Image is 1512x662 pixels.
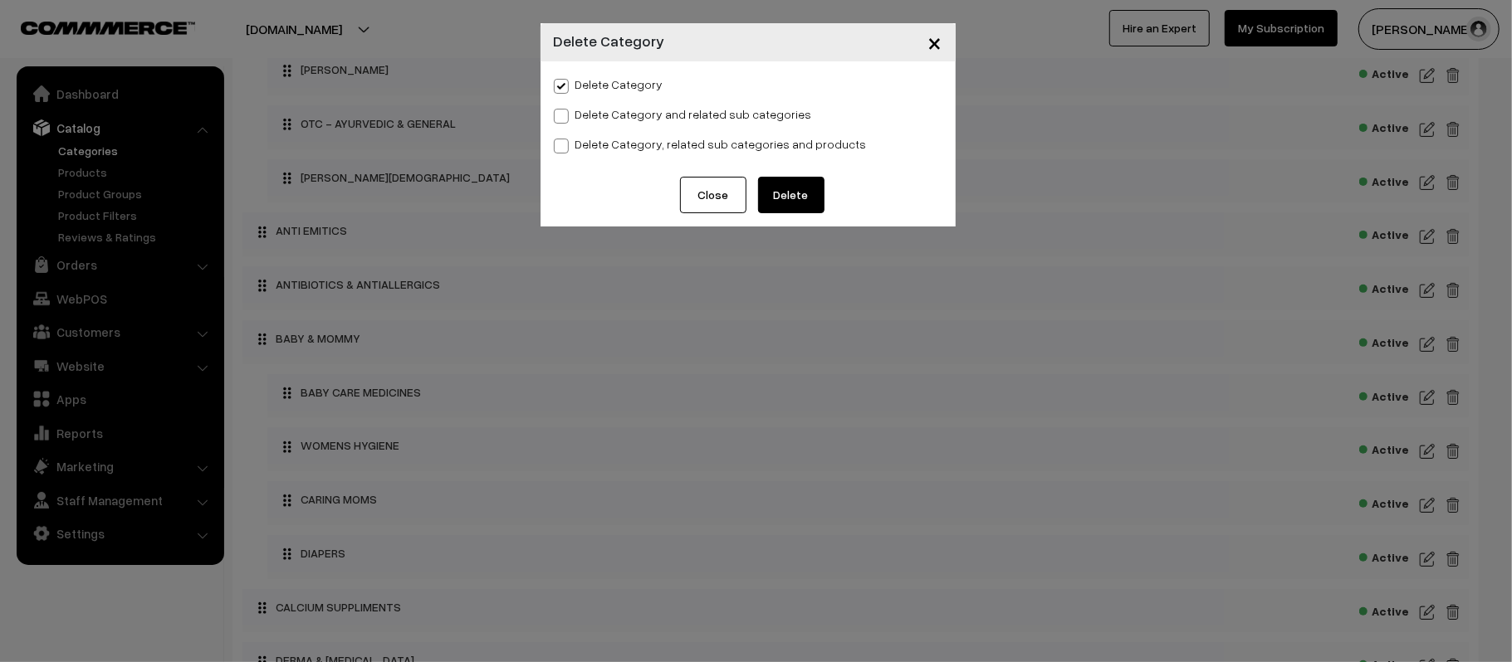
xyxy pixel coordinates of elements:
label: Delete Category, related sub categories and products [554,135,867,153]
button: Close [915,17,956,68]
button: Delete [758,177,825,213]
span: × [928,27,942,57]
h4: Delete Category [554,30,665,52]
label: Delete Category [554,75,663,93]
label: Delete Category and related sub categories [554,105,812,123]
button: Close [680,177,746,213]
